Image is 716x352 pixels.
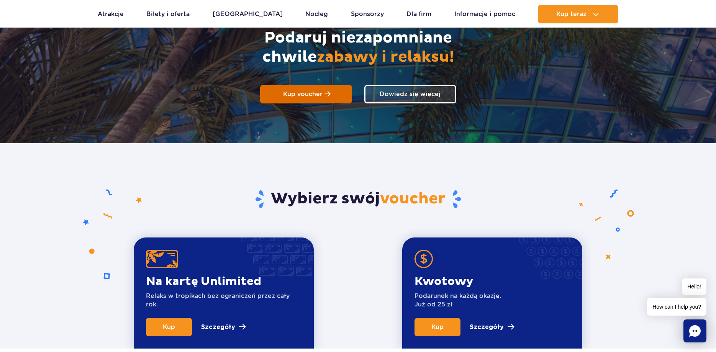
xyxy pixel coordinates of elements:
[454,5,515,23] a: Informacje i pomoc
[364,85,456,103] a: Dowiedz się więcej
[683,319,706,342] div: Chat
[380,189,446,208] span: voucher
[556,11,587,18] span: Kup teraz
[146,274,301,289] p: Na kartę Unlimited
[415,292,501,309] p: Podarunek na każdą okazję. Już od 25 zł
[415,318,460,336] a: Kup
[647,298,706,316] span: How can I help you?
[415,274,501,289] p: Kwotowy
[406,5,431,23] a: Dla firm
[538,5,618,23] button: Kup teraz
[201,323,235,332] p: Szczegóły
[470,318,514,336] a: Szczegóły
[213,5,283,23] a: [GEOGRAPHIC_DATA]
[224,28,492,67] h2: Podaruj niezapomniane chwile
[98,5,124,23] a: Atrakcje
[470,323,504,332] p: Szczegóły
[146,5,190,23] a: Bilety i oferta
[351,5,384,23] a: Sponsorzy
[201,318,246,336] a: Szczegóły
[431,323,444,331] span: Kup
[305,5,328,23] a: Nocleg
[682,278,706,295] span: Hello!
[317,47,454,67] span: zabawy i relaksu!
[380,90,441,98] span: Dowiedz się więcej
[260,85,352,103] a: Kup voucher
[146,292,301,309] p: Relaks w tropikach bez ograniczeń przez cały rok.
[163,323,175,331] span: Kup
[146,318,192,336] a: Kup
[283,90,323,98] span: Kup voucher
[134,189,582,209] h2: Wybierz swój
